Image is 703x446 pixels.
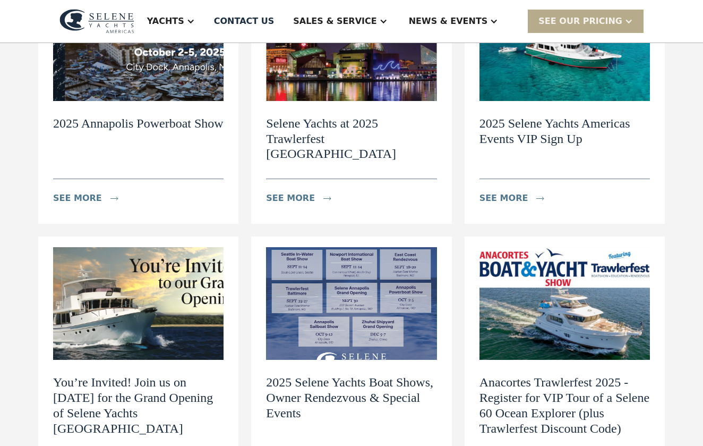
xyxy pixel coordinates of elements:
img: icon [323,197,331,200]
h2: You’re Invited! Join us on [DATE] for the Grand Opening of Selene Yachts [GEOGRAPHIC_DATA] [53,375,224,436]
div: News & EVENTS [409,15,488,28]
div: see more [479,192,528,205]
div: Contact US [214,15,275,28]
div: see more [53,192,102,205]
h2: 2025 Annapolis Powerboat Show [53,116,224,131]
h2: Anacortes Trawlerfest 2025 - Register for VIP Tour of a Selene 60 Ocean Explorer (plus Trawlerfes... [479,375,650,436]
h2: 2025 Selene Yachts Boat Shows, Owner Rendezvous & Special Events [266,375,436,420]
h2: 2025 Selene Yachts Americas Events VIP Sign Up [479,116,650,147]
img: logo [59,9,134,33]
img: icon [110,197,118,200]
div: SEE Our Pricing [528,10,644,32]
div: see more [266,192,315,205]
div: SEE Our Pricing [538,15,622,28]
div: Yachts [147,15,184,28]
img: icon [536,197,544,200]
h2: Selene Yachts at 2025 Trawlerfest [GEOGRAPHIC_DATA] [266,116,436,162]
div: Sales & Service [293,15,376,28]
